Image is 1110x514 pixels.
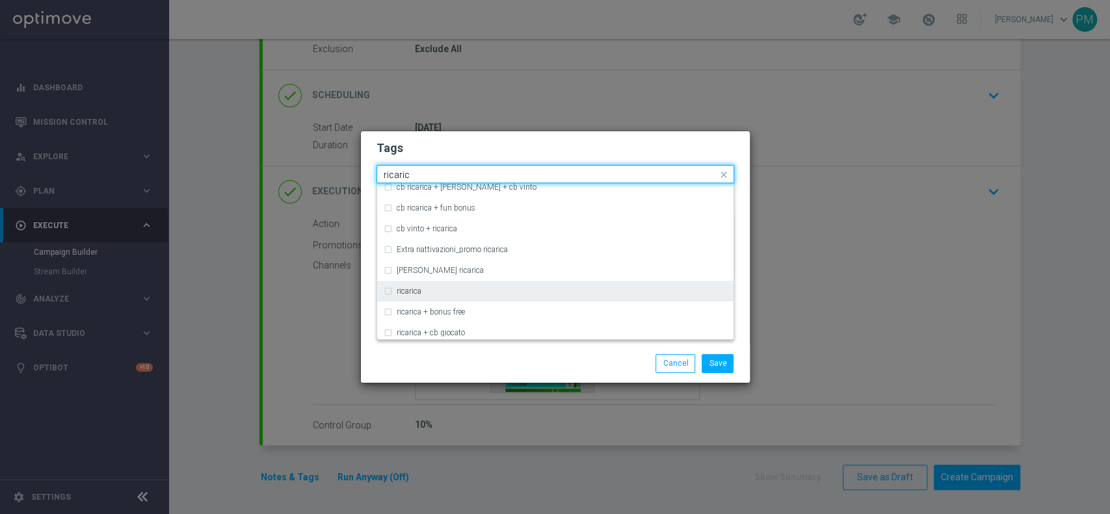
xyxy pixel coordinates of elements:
div: ricarica + cb giocato [384,322,727,343]
label: cb ricarica + [PERSON_NAME] + cb vinto [397,183,536,191]
label: ricarica [397,287,421,295]
button: Cancel [655,354,695,372]
label: cb vinto + ricarica [397,225,457,233]
div: ricarica + bonus free [384,302,727,322]
label: ricarica + cb giocato [397,329,465,337]
div: cb ricarica + fun bonus [384,198,727,218]
div: fasce ricarica [384,260,727,281]
label: cb ricarica + fun bonus [397,204,475,212]
div: cb vinto + ricarica [384,218,727,239]
button: Save [702,354,733,372]
label: [PERSON_NAME] ricarica [397,266,484,274]
ng-dropdown-panel: Options list [377,183,734,340]
label: ricarica + bonus free [397,308,465,316]
h2: Tags [377,140,734,156]
div: cb ricarica + cb perso + cb vinto [384,177,727,198]
ng-select: cross-selling, talent + expert [377,165,734,183]
label: Extra riattivazioni_promo ricarica [397,246,508,253]
div: ricarica [384,281,727,302]
div: Extra riattivazioni_promo ricarica [384,239,727,260]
